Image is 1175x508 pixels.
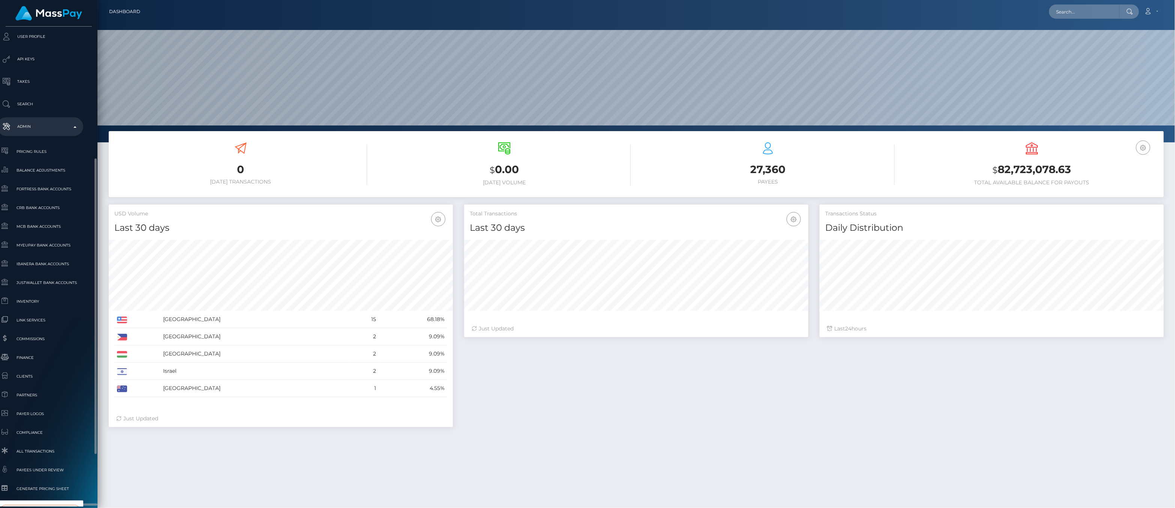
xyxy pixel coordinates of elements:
td: 68.18% [379,311,447,328]
input: Search... [1049,4,1120,19]
img: MassPay Logo [15,6,82,21]
div: Just Updated [116,415,445,423]
td: 1 [348,380,379,397]
a: Dashboard [109,4,140,19]
h3: 0.00 [378,162,631,178]
h3: 27,360 [642,162,895,177]
td: 4.55% [379,380,447,397]
h5: Transactions Status [825,210,1158,218]
img: HU.png [117,351,127,358]
div: Last hours [827,325,1156,333]
img: AU.png [117,385,127,392]
h6: [DATE] Volume [378,179,631,186]
small: $ [992,165,998,175]
h4: Daily Distribution [825,221,1158,235]
h4: Last 30 days [114,221,447,235]
td: 9.09% [379,363,447,380]
td: 2 [348,345,379,363]
h6: Payees [642,179,895,185]
td: [GEOGRAPHIC_DATA] [160,380,348,397]
td: Israel [160,363,348,380]
div: Just Updated [472,325,801,333]
td: [GEOGRAPHIC_DATA] [160,328,348,345]
img: US.png [117,317,127,323]
img: PH.png [117,334,127,341]
small: $ [490,165,495,175]
td: 15 [348,311,379,328]
td: 2 [348,363,379,380]
td: [GEOGRAPHIC_DATA] [160,311,348,328]
span: 24 [845,325,851,332]
h3: 82,723,078.63 [906,162,1159,178]
h3: 0 [114,162,367,177]
h5: USD Volume [114,210,447,218]
td: 9.09% [379,328,447,345]
h6: Total Available Balance for Payouts [906,179,1159,186]
h4: Last 30 days [470,221,803,235]
h5: Total Transactions [470,210,803,218]
h6: [DATE] Transactions [114,179,367,185]
td: 2 [348,328,379,345]
td: [GEOGRAPHIC_DATA] [160,345,348,363]
td: 9.09% [379,345,447,363]
img: IL.png [117,368,127,375]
